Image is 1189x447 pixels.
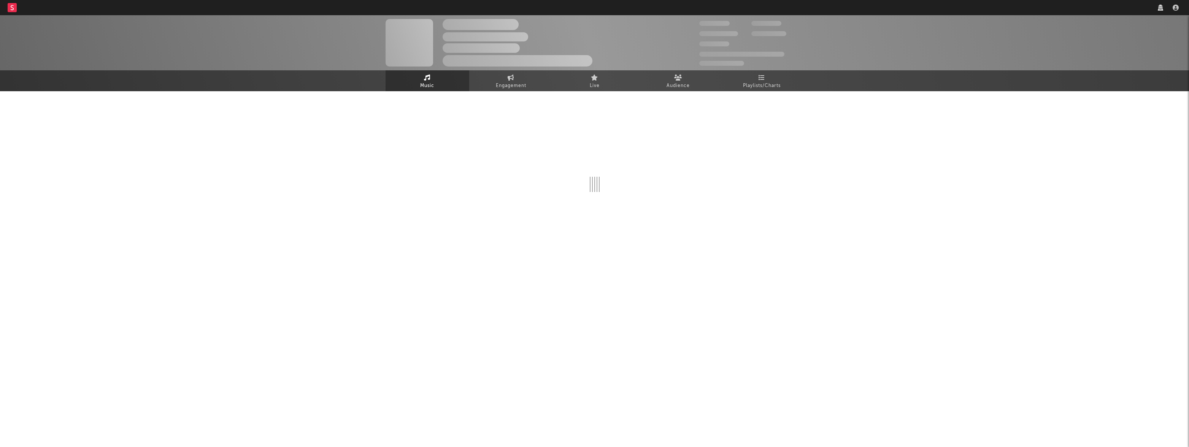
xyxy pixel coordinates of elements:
span: 100,000 [699,41,729,46]
span: Live [590,81,600,90]
span: Jump Score: 85.0 [699,61,744,66]
span: Music [420,81,434,90]
span: Audience [667,81,690,90]
a: Audience [637,70,720,91]
span: Playlists/Charts [743,81,781,90]
span: 300,000 [699,21,730,26]
span: Engagement [496,81,526,90]
span: 1,000,000 [751,31,786,36]
span: 50,000,000 Monthly Listeners [699,52,784,57]
a: Playlists/Charts [720,70,804,91]
a: Engagement [469,70,553,91]
a: Music [386,70,469,91]
a: Live [553,70,637,91]
span: 50,000,000 [699,31,738,36]
span: 100,000 [751,21,781,26]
